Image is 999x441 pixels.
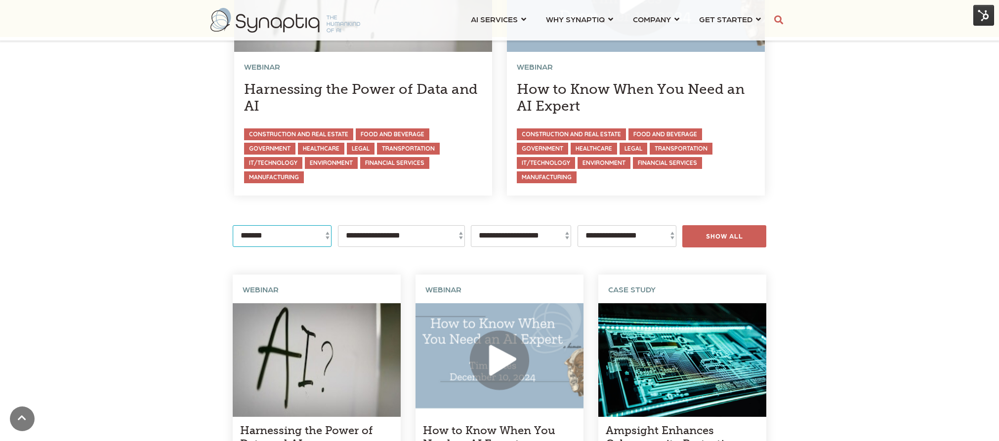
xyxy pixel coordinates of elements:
[546,12,605,26] span: WHY SYNAPTIQ
[973,5,994,26] img: HubSpot Tools Menu Toggle
[546,10,613,28] a: WHY SYNAPTIQ
[633,10,679,28] a: COMPANY
[699,10,761,28] a: GET STARTED
[633,12,671,26] span: COMPANY
[210,8,360,33] img: synaptiq logo-2
[471,10,526,28] a: AI SERVICES
[461,2,771,38] nav: menu
[682,225,766,247] div: SHOW ALL
[699,12,752,26] span: GET STARTED
[471,12,518,26] span: AI SERVICES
